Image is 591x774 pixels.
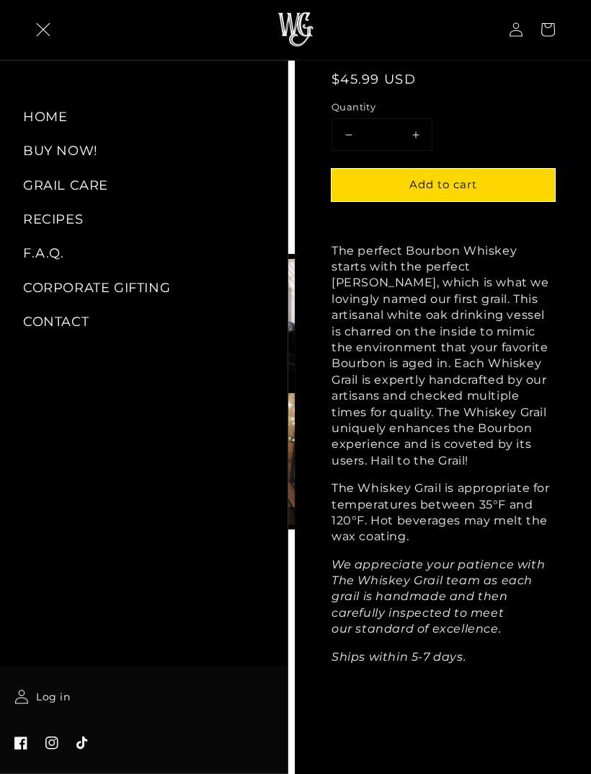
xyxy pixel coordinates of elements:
[332,100,555,115] label: Quantity
[332,243,555,469] p: The perfect Bourbon Whiskey starts with the perfect [PERSON_NAME], which is what we lovingly name...
[332,481,550,543] span: The Whiskey Grail is appropriate for temperatures between 35°F and 120°F. Hot beverages may melt ...
[332,558,545,636] em: We appreciate your patience with The Whiskey Grail team as each grail is handmade and then carefu...
[332,71,416,87] span: $45.99 USD
[332,650,466,664] em: Ships within 5-7 days.
[277,13,314,48] img: The Whiskey Grail
[27,14,59,46] summary: Menu
[409,177,477,191] span: Add to cart
[6,681,79,713] a: Log in
[332,170,555,202] button: Add to cart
